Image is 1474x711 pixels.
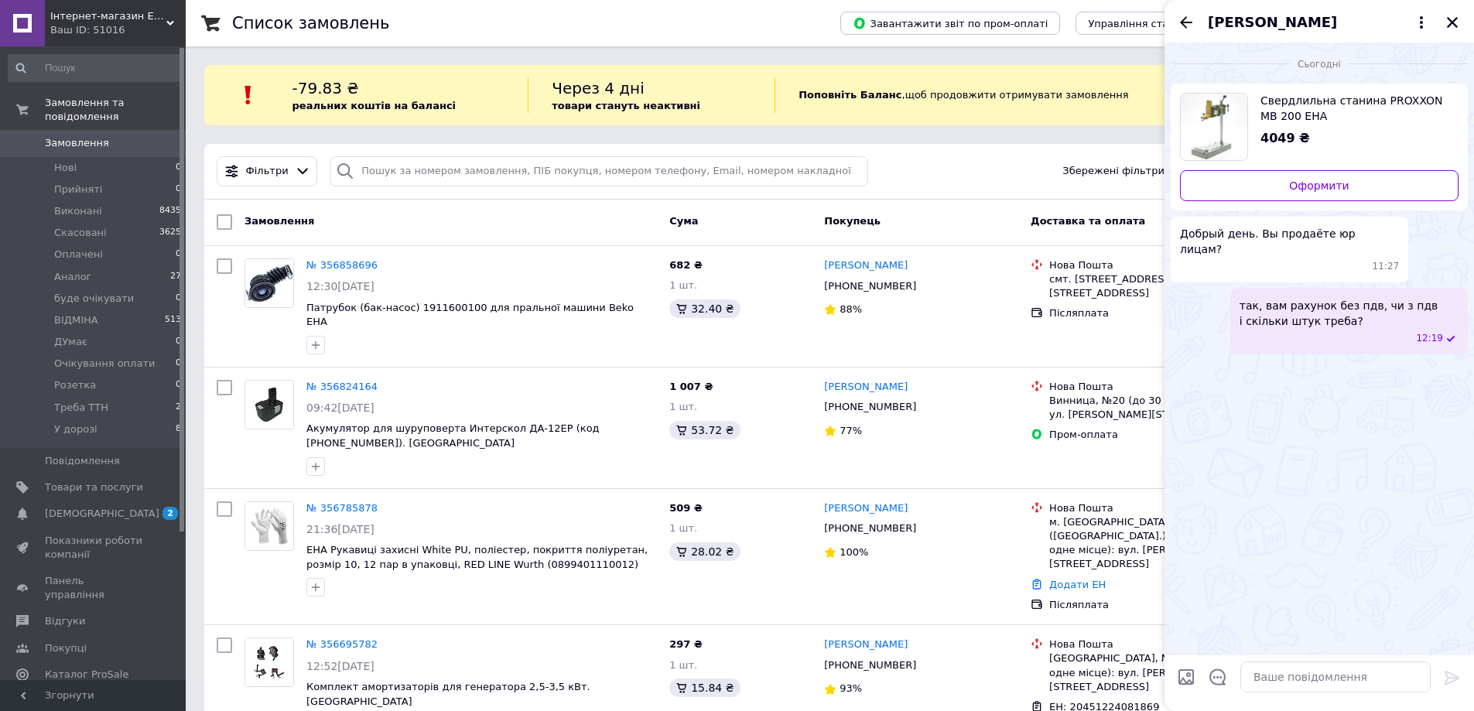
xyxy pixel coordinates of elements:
[306,402,374,414] span: 09:42[DATE]
[306,422,600,449] a: Акумулятор для шуруповерта Интерскол ДА-12ЕР (код [PHONE_NUMBER]). [GEOGRAPHIC_DATA]
[669,279,697,291] span: 1 шт.
[824,501,908,516] a: [PERSON_NAME]
[1062,164,1168,179] span: Збережені фільтри:
[1049,380,1266,394] div: Нова Пошта
[669,215,698,227] span: Cума
[1076,12,1219,35] button: Управління статусами
[50,9,166,23] span: Інтернет-магазин ЕлектроХаус
[45,480,143,494] span: Товари та послуги
[176,335,181,349] span: 0
[799,89,901,101] b: Поповніть Баланс
[1181,94,1247,160] img: 2313481285_w640_h640_sverlilnaya-stanina-proxxon.jpg
[1443,13,1462,32] button: Закрити
[170,270,181,284] span: 27
[330,156,868,186] input: Пошук за номером замовлення, ПІБ покупця, номером телефону, Email, номером накладної
[45,534,143,562] span: Показники роботи компанії
[165,313,181,327] span: 513
[821,518,919,538] div: [PHONE_NUMBER]
[840,303,862,315] span: 88%
[306,638,378,650] a: № 356695782
[1373,260,1400,273] span: 11:27 12.08.2025
[292,79,359,97] span: -79.83 ₴
[176,357,181,371] span: 0
[1049,579,1106,590] a: Додати ЕН
[245,502,293,550] img: Фото товару
[669,299,740,318] div: 32.40 ₴
[245,638,294,687] a: Фото товару
[45,96,186,124] span: Замовлення та повідомлення
[176,248,181,261] span: 0
[245,638,293,686] img: Фото товару
[1177,13,1195,32] button: Назад
[54,313,98,327] span: ВІДМІНА
[54,270,91,284] span: Аналог
[159,226,181,240] span: 3625
[1240,298,1438,329] span: так, вам рахунок без пдв, чи з пдв і скільки штук треба?
[176,183,181,197] span: 0
[669,638,703,650] span: 297 ₴
[1180,93,1459,161] a: Переглянути товар
[552,79,645,97] span: Через 4 дні
[8,54,183,82] input: Пошук
[669,542,740,561] div: 28.02 ₴
[1416,332,1443,345] span: 12:19 12.08.2025
[306,544,648,570] a: EHA Рукавиці захисні White PU, поліестер, покриття поліуретан, розмір 10, 12 пар в упаковці, RED ...
[45,641,87,655] span: Покупці
[1049,598,1266,612] div: Післяплата
[1208,12,1431,32] button: [PERSON_NAME]
[50,23,186,37] div: Ваш ID: 51016
[1180,226,1399,257] span: Добрый день. Вы продаёте юр лицам?
[1260,93,1446,124] span: Свердлильна станина PROXXON MB 200 EHA
[853,16,1048,30] span: Завантажити звіт по пром-оплаті
[306,381,378,392] a: № 356824164
[669,679,740,697] div: 15.84 ₴
[54,335,87,349] span: ДУмає
[54,204,102,218] span: Виконані
[821,397,919,417] div: [PHONE_NUMBER]
[1180,170,1459,201] a: Оформити
[54,183,102,197] span: Прийняті
[45,454,120,468] span: Повідомлення
[669,659,697,671] span: 1 шт.
[246,164,289,179] span: Фільтри
[1049,638,1266,651] div: Нова Пошта
[45,136,109,150] span: Замовлення
[306,280,374,292] span: 12:30[DATE]
[1088,18,1206,29] span: Управління статусами
[306,302,634,328] a: Патрубок (бак-насос) 1911600100 для пральної машини Beko EHA
[45,574,143,602] span: Панель управління
[1049,258,1266,272] div: Нова Пошта
[54,422,97,436] span: У дорозі
[54,248,103,261] span: Оплачені
[824,215,881,227] span: Покупець
[176,401,181,415] span: 2
[840,546,868,558] span: 100%
[245,259,293,307] img: Фото товару
[176,292,181,306] span: 0
[821,655,919,675] div: [PHONE_NUMBER]
[45,507,159,521] span: [DEMOGRAPHIC_DATA]
[176,161,181,175] span: 0
[840,12,1060,35] button: Завантажити звіт по пром-оплаті
[45,668,128,682] span: Каталог ProSale
[821,276,919,296] div: [PHONE_NUMBER]
[306,660,374,672] span: 12:52[DATE]
[669,502,703,514] span: 509 ₴
[1208,12,1337,32] span: [PERSON_NAME]
[245,258,294,308] a: Фото товару
[54,378,96,392] span: Розетка
[824,380,908,395] a: [PERSON_NAME]
[237,84,260,107] img: :exclamation:
[176,422,181,436] span: 8
[1049,306,1266,320] div: Післяплата
[54,226,107,240] span: Скасовані
[306,681,590,707] span: Комплект амортизаторів для генератора 2,5-3,5 кВт. [GEOGRAPHIC_DATA]
[54,357,155,371] span: Очікування оплати
[669,259,703,271] span: 682 ₴
[1171,56,1468,71] div: 12.08.2025
[1049,394,1266,422] div: Винница, №20 (до 30 кг на одно место ): ул. [PERSON_NAME][STREET_ADDRESS]
[54,292,134,306] span: буде очікувати
[775,77,1250,113] div: , щоб продовжити отримувати замовлення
